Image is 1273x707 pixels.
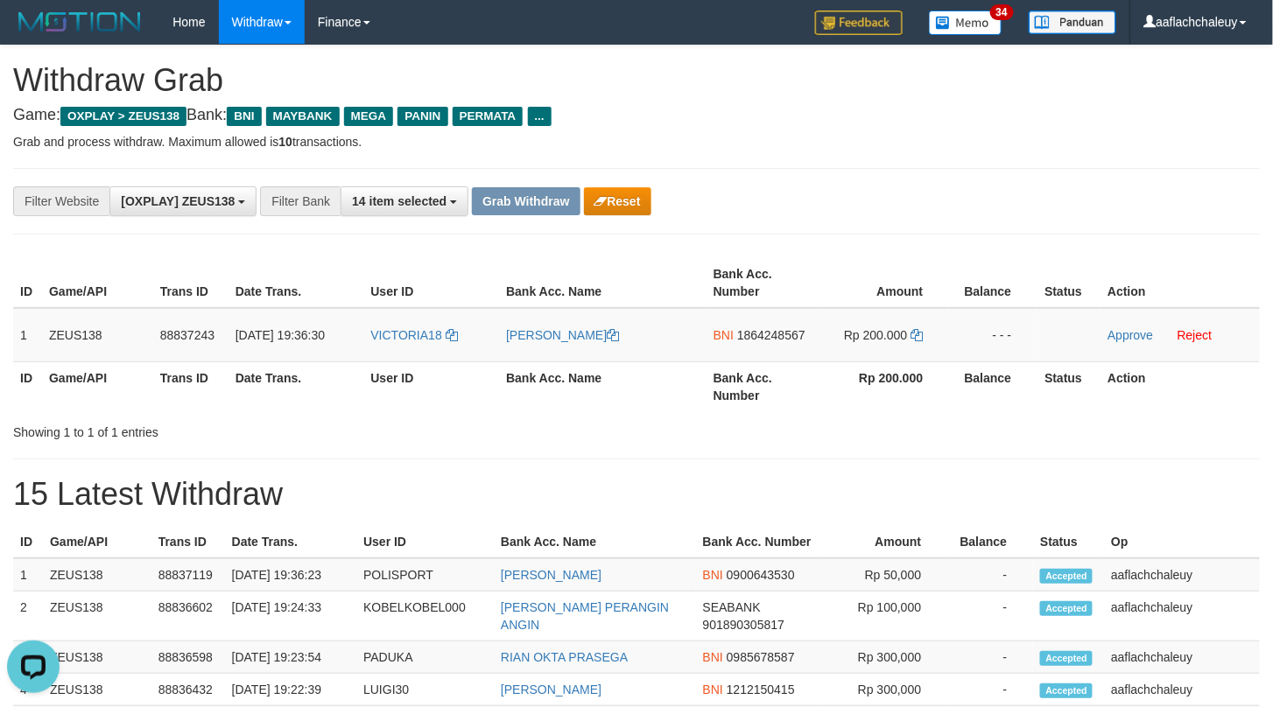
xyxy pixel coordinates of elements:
[737,328,805,342] span: Copy 1864248567 to clipboard
[1029,10,1116,34] img: panduan.png
[356,591,494,641] td: KOBELKOBEL000
[499,258,707,308] th: Bank Acc. Name
[225,674,357,706] td: [DATE] 19:22:39
[356,526,494,558] th: User ID
[341,186,468,216] button: 14 item selected
[703,650,723,664] span: BNI
[727,568,795,582] span: Copy 0900643530 to clipboard
[703,600,761,614] span: SEABANK
[344,107,394,126] span: MEGA
[13,63,1260,98] h1: Withdraw Grab
[153,258,229,308] th: Trans ID
[151,526,225,558] th: Trans ID
[494,526,696,558] th: Bank Acc. Name
[584,187,651,215] button: Reset
[990,4,1014,20] span: 34
[370,328,441,342] span: VICTORIA18
[225,641,357,674] td: [DATE] 19:23:54
[703,682,723,696] span: BNI
[947,641,1033,674] td: -
[278,135,292,149] strong: 10
[819,526,948,558] th: Amount
[370,328,457,342] a: VICTORIA18
[499,361,707,411] th: Bank Acc. Name
[1104,558,1260,591] td: aaflachchaleuy
[363,258,499,308] th: User ID
[13,9,146,35] img: MOTION_logo.png
[13,107,1260,124] h4: Game: Bank:
[121,194,235,208] span: [OXPLAY] ZEUS138
[1108,328,1153,342] a: Approve
[1040,601,1093,616] span: Accepted
[1040,569,1093,584] span: Accepted
[13,361,42,411] th: ID
[160,328,215,342] span: 88837243
[13,558,43,591] td: 1
[501,568,601,582] a: [PERSON_NAME]
[42,308,153,362] td: ZEUS138
[819,558,948,591] td: Rp 50,000
[506,328,619,342] a: [PERSON_NAME]
[356,558,494,591] td: POLISPORT
[707,361,818,411] th: Bank Acc. Number
[528,107,552,126] span: ...
[43,591,151,641] td: ZEUS138
[13,258,42,308] th: ID
[727,650,795,664] span: Copy 0985678587 to clipboard
[151,558,225,591] td: 88837119
[727,682,795,696] span: Copy 1212150415 to clipboard
[949,258,1037,308] th: Balance
[1104,526,1260,558] th: Op
[225,526,357,558] th: Date Trans.
[13,186,109,216] div: Filter Website
[43,674,151,706] td: ZEUS138
[13,477,1260,512] h1: 15 Latest Withdraw
[236,328,325,342] span: [DATE] 19:36:30
[818,361,950,411] th: Rp 200.000
[696,526,819,558] th: Bank Acc. Number
[1104,591,1260,641] td: aaflachchaleuy
[356,641,494,674] td: PADUKA
[356,674,494,706] td: LUIGI30
[818,258,950,308] th: Amount
[703,568,723,582] span: BNI
[707,258,818,308] th: Bank Acc. Number
[1040,651,1093,666] span: Accepted
[714,328,734,342] span: BNI
[13,133,1260,150] p: Grab and process withdraw. Maximum allowed is transactions.
[815,10,903,35] img: Feedback.jpg
[13,308,42,362] td: 1
[1104,674,1260,706] td: aaflachchaleuy
[43,641,151,674] td: ZEUS138
[453,107,524,126] span: PERMATA
[13,416,517,441] div: Showing 1 to 1 of 1 entries
[151,674,225,706] td: 88836432
[949,308,1037,362] td: - - -
[1101,361,1260,411] th: Action
[260,186,341,216] div: Filter Bank
[60,107,186,126] span: OXPLAY > ZEUS138
[703,618,784,632] span: Copy 901890305817 to clipboard
[929,10,1002,35] img: Button%20Memo.svg
[819,674,948,706] td: Rp 300,000
[225,558,357,591] td: [DATE] 19:36:23
[363,361,499,411] th: User ID
[266,107,340,126] span: MAYBANK
[949,361,1037,411] th: Balance
[352,194,447,208] span: 14 item selected
[13,591,43,641] td: 2
[225,591,357,641] td: [DATE] 19:24:33
[151,591,225,641] td: 88836602
[947,674,1033,706] td: -
[844,328,907,342] span: Rp 200.000
[42,361,153,411] th: Game/API
[229,361,364,411] th: Date Trans.
[1037,258,1101,308] th: Status
[947,526,1033,558] th: Balance
[947,558,1033,591] td: -
[501,682,601,696] a: [PERSON_NAME]
[819,591,948,641] td: Rp 100,000
[7,7,60,59] button: Open LiveChat chat widget
[43,526,151,558] th: Game/API
[501,600,669,632] a: [PERSON_NAME] PERANGIN ANGIN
